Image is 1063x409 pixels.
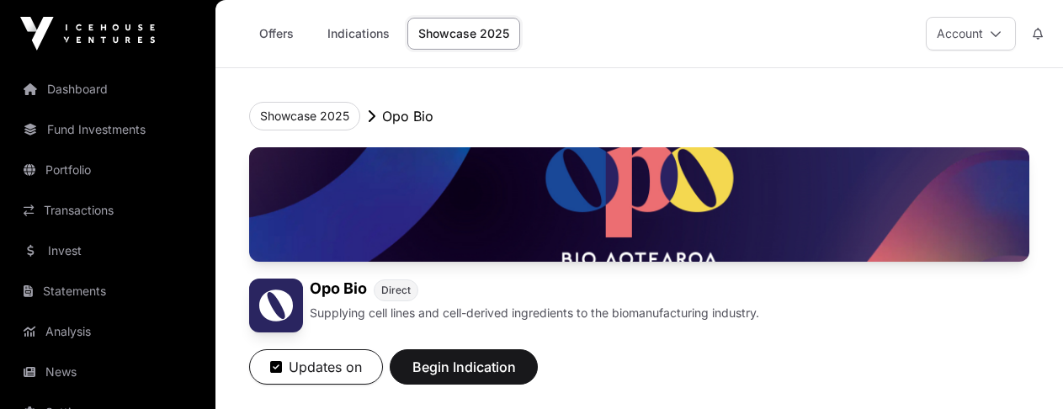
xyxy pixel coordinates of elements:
a: Dashboard [13,71,202,108]
a: Analysis [13,313,202,350]
a: News [13,353,202,390]
a: Begin Indication [390,366,538,383]
img: Opo Bio [249,279,303,332]
button: Showcase 2025 [249,102,360,130]
span: Direct [381,284,411,297]
a: Statements [13,273,202,310]
button: Begin Indication [390,349,538,385]
a: Fund Investments [13,111,202,148]
img: Icehouse Ventures Logo [20,17,155,50]
a: Invest [13,232,202,269]
p: Supplying cell lines and cell-derived ingredients to the biomanufacturing industry. [310,305,759,321]
a: Offers [242,18,310,50]
button: Account [926,17,1016,50]
button: Updates on [249,349,383,385]
p: Opo Bio [382,106,433,126]
img: Opo Bio [249,147,1029,262]
a: Indications [316,18,401,50]
span: Begin Indication [411,357,517,377]
a: Portfolio [13,151,202,189]
a: Transactions [13,192,202,229]
h1: Opo Bio [310,279,367,301]
a: Showcase 2025 [407,18,520,50]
